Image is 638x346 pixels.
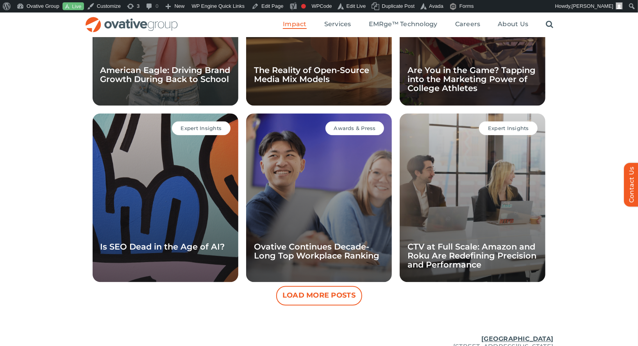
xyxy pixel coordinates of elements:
a: Services [324,20,351,29]
a: Ovative Continues Decade-Long Top Workplace Ranking [254,242,379,260]
nav: Menu [283,12,553,37]
u: [GEOGRAPHIC_DATA] [481,335,553,342]
a: Impact [283,20,306,29]
a: Are You in the Game? Tapping into the Marketing Power of College Athletes [407,65,536,93]
a: CTV at Full Scale: Amazon and Roku Are Redefining Precision and Performance [407,242,536,269]
a: EMRge™ Technology [369,20,438,29]
a: Careers [455,20,481,29]
a: American Eagle: Driving Brand Growth During Back to School [100,65,231,84]
div: Focus keyphrase not set [301,4,306,9]
span: Services [324,20,351,28]
span: About Us [498,20,528,28]
span: Careers [455,20,481,28]
a: About Us [498,20,528,29]
span: Impact [283,20,306,28]
a: Is SEO Dead in the Age of AI? [100,242,225,251]
a: Search [546,20,553,29]
button: Load More Posts [276,286,362,305]
span: [PERSON_NAME] [572,3,613,9]
a: Live [63,2,84,11]
a: The Reality of Open-Source Media Mix Models [254,65,369,84]
a: OG_Full_horizontal_RGB [85,16,179,23]
span: EMRge™ Technology [369,20,438,28]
